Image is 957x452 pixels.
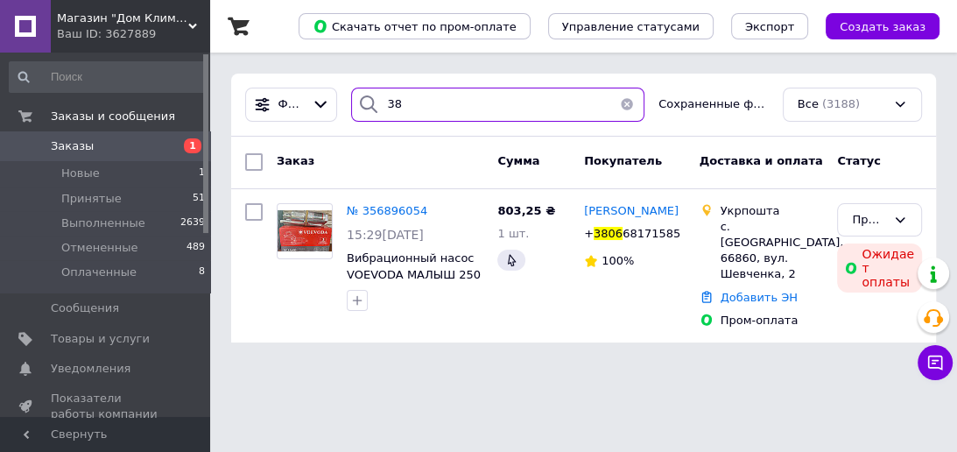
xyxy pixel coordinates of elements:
span: Доставка и оплата [700,154,823,167]
span: Сохраненные фильтры: [658,96,769,113]
a: [PERSON_NAME] [584,203,679,220]
span: 1 [199,166,205,181]
div: Ваш ID: 3627889 [57,26,210,42]
span: Новые [61,166,100,181]
span: (3188) [822,97,860,110]
span: Заказы [51,138,94,154]
span: [PERSON_NAME] [584,204,679,217]
button: Создать заказ [826,13,939,39]
button: Чат с покупателем [918,345,953,380]
img: Фото товару [278,210,332,251]
button: Управление статусами [548,13,714,39]
button: Скачать отчет по пром-оплате [299,13,531,39]
span: Заказы и сообщения [51,109,175,124]
div: Принят [852,211,886,230]
span: 3806 [594,227,623,240]
a: Вибрационный насос VOEVODA МАЛЫШ 250 квт (МЕДНАЯ ОБМОТКА) АКЦИЯ!! [347,251,481,314]
span: 15:29[DATE] [347,228,424,242]
span: 1 [184,138,201,153]
span: 8 [199,265,205,280]
span: Показатели работы компании [51,391,162,422]
span: Оплаченные [61,265,137,280]
span: Отмененные [61,240,137,256]
span: Статус [837,154,881,167]
span: Все [798,96,819,113]
span: Заказ [277,154,314,167]
div: Укрпошта [721,203,824,219]
a: № 356896054 [347,204,427,217]
span: 68171585 [623,227,680,240]
a: Добавить ЭН [721,291,798,304]
span: Скачать отчет по пром-оплате [313,18,517,34]
a: Фото товару [277,203,333,259]
button: Очистить [609,88,644,122]
span: Управление статусами [562,20,700,33]
span: Магазин "Дом Климат" [57,11,188,26]
input: Поиск по номеру заказа, ФИО покупателя, номеру телефона, Email, номеру накладной [351,88,644,122]
div: Пром-оплата [721,313,824,328]
a: Создать заказ [808,19,939,32]
span: Покупатель [584,154,662,167]
span: Принятые [61,191,122,207]
input: Поиск [9,61,207,93]
button: Экспорт [731,13,808,39]
span: 489 [186,240,205,256]
span: Выполненные [61,215,145,231]
span: 51 [193,191,205,207]
span: 803,25 ₴ [497,204,555,217]
span: 2639 [180,215,205,231]
span: Уведомления [51,361,130,377]
span: + [584,227,594,240]
span: Товары и услуги [51,331,150,347]
div: с. [GEOGRAPHIC_DATA], 66860, вул. Шевченка, 2 [721,219,824,283]
span: Экспорт [745,20,794,33]
span: Создать заказ [840,20,925,33]
span: 1 шт. [497,227,529,240]
div: Ожидает оплаты [837,244,922,293]
span: 100% [602,254,634,267]
span: Сумма [497,154,539,167]
span: Фильтры [278,96,305,113]
span: Сообщения [51,300,119,316]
